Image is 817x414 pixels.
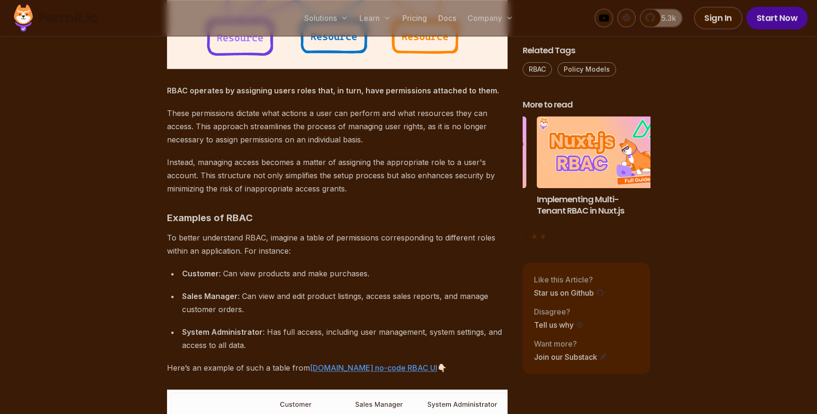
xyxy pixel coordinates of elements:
h2: Related Tags [523,45,650,57]
img: Implementing Multi-Tenant RBAC in Nuxt.js [537,117,664,189]
p: Here’s an example of such a table from 👇🏻 [167,361,508,374]
h3: Implementing Multi-Tenant RBAC in Nuxt.js [537,194,664,217]
h2: More to read [523,99,650,111]
p: Like this Article? [534,274,604,285]
p: Want more? [534,338,608,349]
a: Policy Models [558,63,616,77]
a: Docs [434,8,460,27]
a: Start Now [746,7,808,29]
a: Sign In [694,7,742,29]
div: : Has full access, including user management, system settings, and access to all data. [182,325,508,352]
button: Company [464,8,517,27]
img: Permit logo [9,2,102,34]
a: 5.3k [640,8,683,27]
p: Instead, managing access becomes a matter of assigning the appropriate role to a user's account. ... [167,156,508,195]
button: Learn [356,8,395,27]
button: Go to slide 2 [533,235,536,239]
strong: Sales Manager [182,291,238,301]
button: Solutions [300,8,352,27]
a: Implementing Multi-Tenant RBAC in Nuxt.jsImplementing Multi-Tenant RBAC in Nuxt.js [537,117,664,229]
div: Posts [523,117,650,240]
a: Pricing [399,8,431,27]
a: RBAC [523,63,552,77]
div: : Can view and edit product listings, access sales reports, and manage customer orders. [182,290,508,316]
a: Tell us why [534,319,584,331]
li: 1 of 3 [537,117,664,229]
span: 5.3k [656,12,676,24]
strong: System Administrator [182,327,263,337]
button: Go to slide 1 [524,235,528,239]
strong: Customer [182,269,219,278]
a: [DOMAIN_NAME] no-code RBAC UI [310,363,437,373]
p: These permissions dictate what actions a user can perform and what resources they can access. Thi... [167,107,508,146]
a: Star us on Github [534,287,604,298]
div: : Can view products and make purchases. [182,267,508,280]
p: Disagree? [534,306,584,317]
strong: RBAC operates by assigning users roles that, in turn, have permissions attached to them. [167,86,499,95]
button: Go to slide 3 [541,235,545,239]
a: Join our Substack [534,351,608,363]
strong: Examples of RBAC [167,212,253,224]
p: To better understand RBAC, imagine a table of permissions corresponding to different roles within... [167,231,508,257]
